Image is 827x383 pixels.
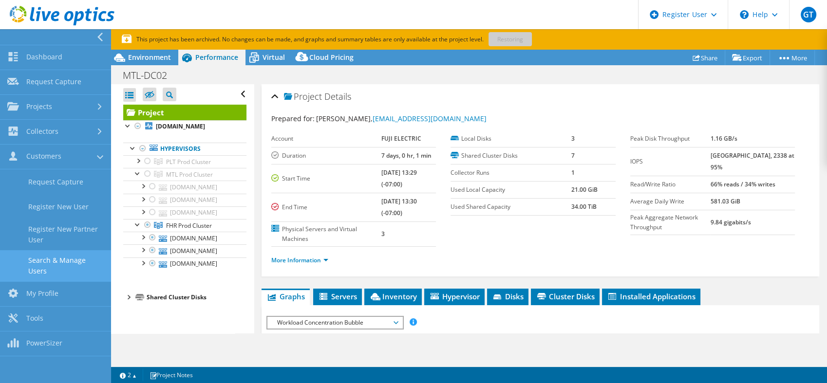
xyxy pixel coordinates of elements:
[630,180,711,189] label: Read/Write Ratio
[122,34,599,45] p: This project has been archived. No changes can be made, and graphs and summary tables are only av...
[123,168,246,181] a: MTL Prod Cluster
[123,206,246,219] a: [DOMAIN_NAME]
[381,168,417,188] b: [DATE] 13:29 (-07:00)
[630,157,711,166] label: IOPS
[373,114,487,123] a: [EMAIL_ADDRESS][DOMAIN_NAME]
[128,53,171,62] span: Environment
[451,202,571,212] label: Used Shared Capacity
[571,202,597,211] b: 34.00 TiB
[630,134,711,144] label: Peak Disk Throughput
[369,292,417,301] span: Inventory
[123,194,246,206] a: [DOMAIN_NAME]
[266,292,305,301] span: Graphs
[630,197,711,206] label: Average Daily Write
[451,151,571,161] label: Shared Cluster Disks
[381,197,417,217] b: [DATE] 13:30 (-07:00)
[123,105,246,120] a: Project
[536,292,595,301] span: Cluster Disks
[123,244,246,257] a: [DOMAIN_NAME]
[801,7,816,22] span: GT
[123,219,246,232] a: FHR Prod Cluster
[492,292,524,301] span: Disks
[147,292,246,303] div: Shared Cluster Disks
[318,292,357,301] span: Servers
[451,168,571,178] label: Collector Runs
[156,122,205,130] b: [DOMAIN_NAME]
[123,143,246,155] a: Hypervisors
[123,155,246,168] a: PLT Prod Cluster
[324,91,351,102] span: Details
[381,230,385,238] b: 3
[451,185,571,195] label: Used Local Capacity
[711,180,775,188] b: 66% reads / 34% writes
[770,50,815,65] a: More
[263,53,285,62] span: Virtual
[685,50,725,65] a: Share
[725,50,770,65] a: Export
[711,134,737,143] b: 1.16 GB/s
[272,317,397,328] span: Workload Concentration Bubble
[711,197,740,205] b: 581.03 GiB
[271,224,381,244] label: Physical Servers and Virtual Machines
[143,369,200,381] a: Project Notes
[571,168,575,177] b: 1
[571,151,575,160] b: 7
[309,53,354,62] span: Cloud Pricing
[630,213,711,232] label: Peak Aggregate Network Throughput
[113,369,143,381] a: 2
[740,10,749,19] svg: \n
[271,134,381,144] label: Account
[271,202,381,212] label: End Time
[271,114,315,123] label: Prepared for:
[166,158,211,166] span: PLT Prod Cluster
[381,134,421,143] b: FUJI ELECTRIC
[711,218,751,226] b: 9.84 gigabits/s
[271,256,328,264] a: More Information
[123,257,246,270] a: [DOMAIN_NAME]
[123,232,246,244] a: [DOMAIN_NAME]
[571,134,575,143] b: 3
[284,92,322,102] span: Project
[451,134,571,144] label: Local Disks
[166,221,212,230] span: FHR Prod Cluster
[123,181,246,193] a: [DOMAIN_NAME]
[118,70,182,81] h1: MTL-DC02
[571,185,598,194] b: 21.00 GiB
[123,120,246,133] a: [DOMAIN_NAME]
[271,174,381,183] label: Start Time
[711,151,794,171] b: [GEOGRAPHIC_DATA], 2338 at 95%
[429,292,480,301] span: Hypervisor
[316,114,487,123] span: [PERSON_NAME],
[271,151,381,161] label: Duration
[195,53,238,62] span: Performance
[607,292,695,301] span: Installed Applications
[166,170,213,179] span: MTL Prod Cluster
[381,151,432,160] b: 7 days, 0 hr, 1 min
